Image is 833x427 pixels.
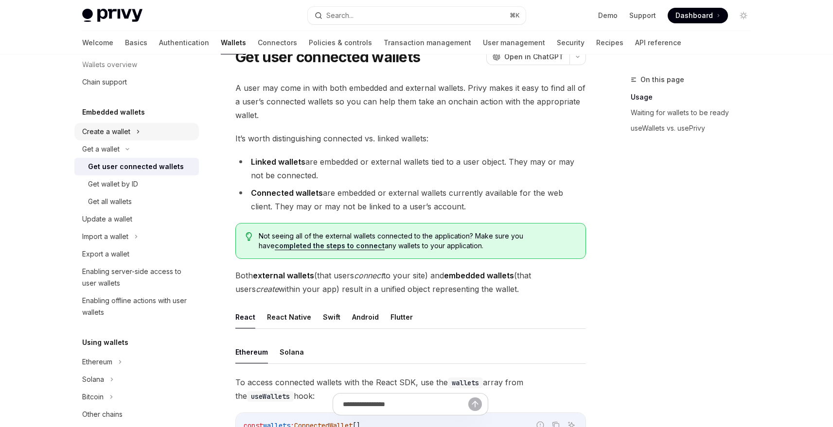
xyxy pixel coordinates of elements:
[235,306,255,328] button: React
[82,409,123,420] div: Other chains
[354,271,383,280] em: connect
[74,292,199,321] a: Enabling offline actions with user wallets
[675,11,713,20] span: Dashboard
[74,193,199,210] a: Get all wallets
[235,155,586,182] li: are embedded or external wallets tied to a user object. They may or may not be connected.
[486,49,569,65] button: Open in ChatGPT
[82,31,113,54] a: Welcome
[736,8,751,23] button: Toggle dark mode
[256,284,279,294] em: create
[235,269,586,296] span: Both (that users to your site) and (that users within your app) result in a unified object repres...
[82,213,132,225] div: Update a wallet
[259,231,575,251] span: Not seeing all of the external wallets connected to the application? Make sure you have any walle...
[635,31,681,54] a: API reference
[88,161,184,172] div: Get user connected wallets
[598,11,618,20] a: Demo
[82,76,127,88] div: Chain support
[629,11,656,20] a: Support
[668,8,728,23] a: Dashboard
[280,341,304,363] button: Solana
[74,406,199,423] a: Other chains
[631,105,759,120] a: Waiting for wallets to be ready
[251,157,305,167] strong: Linked wallets
[82,231,128,242] div: Import a wallet
[235,341,268,363] button: Ethereum
[82,9,142,22] img: light logo
[82,248,129,260] div: Export a wallet
[82,337,128,348] h5: Using wallets
[448,377,483,388] code: wallets
[258,31,297,54] a: Connectors
[82,356,112,368] div: Ethereum
[74,175,199,193] a: Get wallet by ID
[253,271,314,280] strong: external wallets
[251,188,323,198] strong: Connected wallets
[74,245,199,263] a: Export a wallet
[74,158,199,175] a: Get user connected wallets
[596,31,623,54] a: Recipes
[510,12,520,19] span: ⌘ K
[82,126,130,137] div: Create a wallet
[390,306,413,328] button: Flutter
[159,31,209,54] a: Authentication
[235,48,421,66] h1: Get user connected wallets
[74,73,199,91] a: Chain support
[384,31,471,54] a: Transaction management
[640,74,684,85] span: On this page
[74,263,199,292] a: Enabling server-side access to user wallets
[468,397,482,411] button: Send message
[221,31,246,54] a: Wallets
[309,31,372,54] a: Policies & controls
[82,391,104,403] div: Bitcoin
[235,376,586,403] span: To access connected wallets with the React SDK, use the array from the hook:
[308,7,526,24] button: Search...⌘K
[504,52,564,62] span: Open in ChatGPT
[352,306,379,328] button: Android
[88,196,132,207] div: Get all wallets
[483,31,545,54] a: User management
[246,232,252,241] svg: Tip
[326,10,354,21] div: Search...
[82,106,145,118] h5: Embedded wallets
[275,241,385,250] a: completed the steps to connect
[557,31,585,54] a: Security
[82,266,193,289] div: Enabling server-side access to user wallets
[88,178,138,190] div: Get wallet by ID
[82,374,104,385] div: Solana
[631,89,759,105] a: Usage
[82,295,193,318] div: Enabling offline actions with user wallets
[82,143,120,155] div: Get a wallet
[267,306,311,328] button: React Native
[235,81,586,122] span: A user may come in with both embedded and external wallets. Privy makes it easy to find all of a ...
[235,186,586,213] li: are embedded or external wallets currently available for the web client. They may or may not be l...
[235,132,586,145] span: It’s worth distinguishing connected vs. linked wallets:
[125,31,147,54] a: Basics
[74,210,199,228] a: Update a wallet
[444,271,514,280] strong: embedded wallets
[631,120,759,136] a: useWallets vs. usePrivy
[323,306,340,328] button: Swift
